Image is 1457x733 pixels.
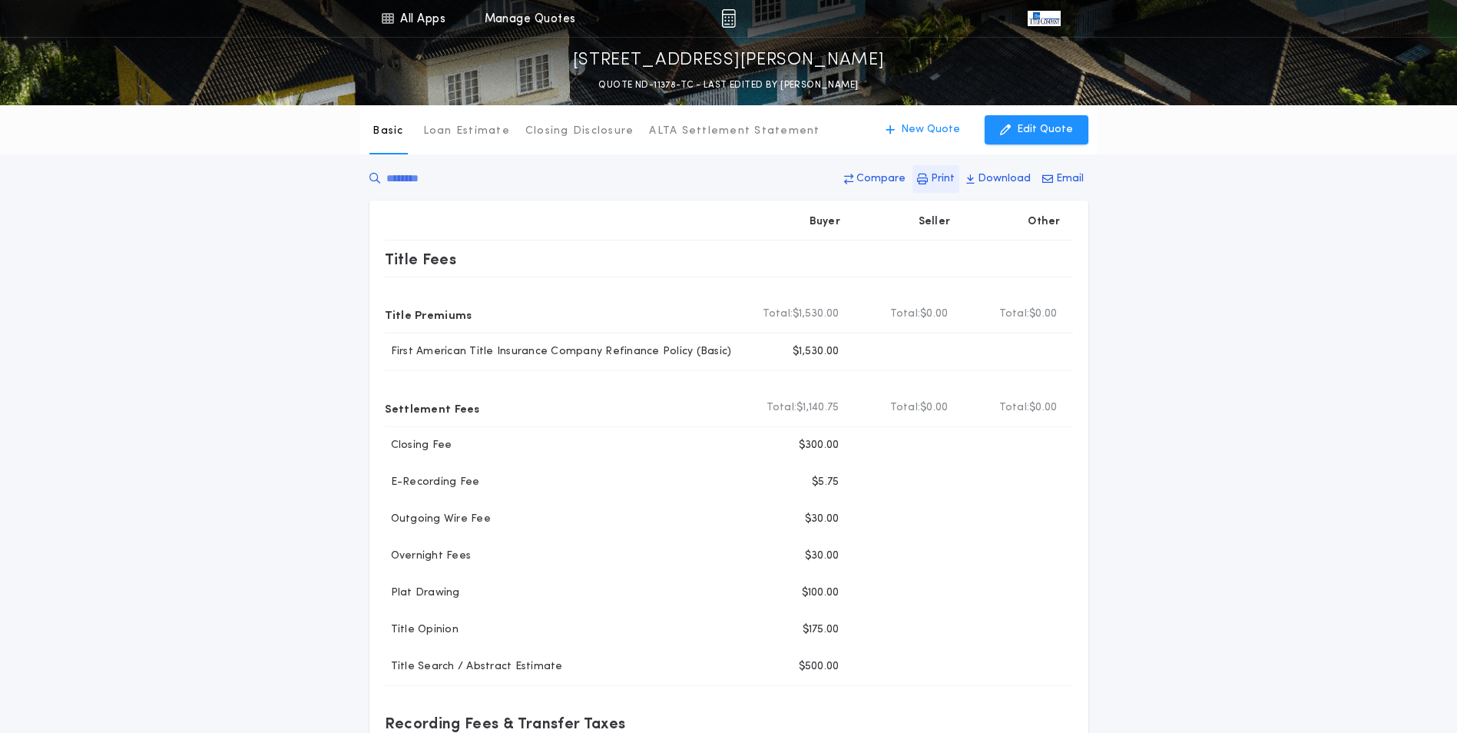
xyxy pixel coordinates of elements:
p: Edit Quote [1017,122,1073,138]
img: img [721,9,736,28]
p: $30.00 [805,512,839,527]
p: Seller [919,214,951,230]
p: Title Opinion [385,622,459,638]
span: $0.00 [1029,307,1057,322]
p: Print [931,171,955,187]
b: Total: [767,400,797,416]
p: Email [1056,171,1084,187]
p: Settlement Fees [385,396,480,420]
span: $0.00 [920,307,948,322]
p: $30.00 [805,549,839,564]
p: Outgoing Wire Fee [385,512,491,527]
p: Download [978,171,1031,187]
button: Download [962,165,1035,193]
p: Plat Drawing [385,585,460,601]
button: Email [1038,165,1088,193]
p: First American Title Insurance Company Refinance Policy (Basic) [385,344,732,360]
p: Overnight Fees [385,549,472,564]
span: $0.00 [1029,400,1057,416]
b: Total: [890,400,921,416]
button: New Quote [870,115,975,144]
p: $175.00 [803,622,839,638]
p: Buyer [810,214,840,230]
b: Total: [999,400,1030,416]
b: Total: [763,307,793,322]
p: $300.00 [799,438,839,453]
p: $1,530.00 [793,344,839,360]
p: ALTA Settlement Statement [649,124,820,139]
p: [STREET_ADDRESS][PERSON_NAME] [573,48,885,73]
p: Closing Fee [385,438,452,453]
p: Compare [856,171,906,187]
span: $1,140.75 [796,400,839,416]
p: Title Fees [385,247,457,271]
p: $500.00 [799,659,839,675]
p: Closing Disclosure [525,124,634,139]
p: E-Recording Fee [385,475,480,490]
p: QUOTE ND-11378-TC - LAST EDITED BY [PERSON_NAME] [598,78,858,93]
span: $1,530.00 [793,307,839,322]
b: Total: [890,307,921,322]
p: Basic [373,124,403,139]
p: Other [1028,214,1060,230]
p: New Quote [901,122,960,138]
b: Total: [999,307,1030,322]
p: Title Search / Abstract Estimate [385,659,563,675]
p: Title Premiums [385,302,472,327]
button: Edit Quote [985,115,1088,144]
img: vs-icon [1028,11,1060,26]
p: $5.75 [812,475,839,490]
button: Print [912,165,959,193]
p: Loan Estimate [423,124,510,139]
button: Compare [839,165,910,193]
p: $100.00 [802,585,839,601]
span: $0.00 [920,400,948,416]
